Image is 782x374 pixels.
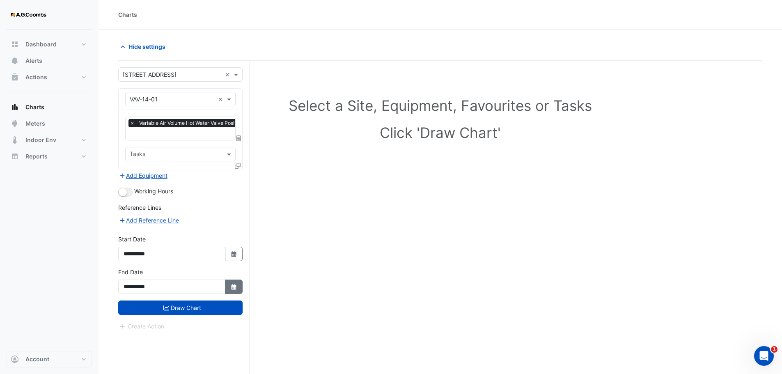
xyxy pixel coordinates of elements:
span: Meters [25,119,45,128]
button: Account [7,351,92,367]
fa-icon: Select Date [230,250,238,257]
button: Meters [7,115,92,132]
h1: Click 'Draw Chart' [136,124,744,141]
label: Reference Lines [118,203,161,212]
app-icon: Reports [11,152,19,161]
fa-icon: Select Date [230,283,238,290]
span: Hide settings [128,42,165,51]
label: End Date [118,268,143,276]
app-icon: Dashboard [11,40,19,48]
div: Tasks [128,149,145,160]
button: Indoor Env [7,132,92,148]
h1: Select a Site, Equipment, Favourites or Tasks [136,97,744,114]
iframe: Intercom live chat [754,346,774,366]
span: Charts [25,103,44,111]
app-icon: Charts [11,103,19,111]
span: Alerts [25,57,42,65]
label: Start Date [118,235,146,243]
span: Dashboard [25,40,57,48]
button: Draw Chart [118,301,243,315]
button: Dashboard [7,36,92,53]
span: Clear [218,95,225,103]
span: × [128,119,136,127]
span: Variable Air Volume Hot Water Valve Position - L14, 14-01 [137,119,275,127]
span: Actions [25,73,47,81]
button: Hide settings [118,39,171,54]
span: Reports [25,152,48,161]
app-icon: Meters [11,119,19,128]
button: Add Equipment [118,171,168,180]
button: Alerts [7,53,92,69]
button: Charts [7,99,92,115]
button: Add Reference Line [118,216,179,225]
span: Account [25,355,49,363]
span: Working Hours [134,188,173,195]
img: Company Logo [10,7,47,23]
app-icon: Indoor Env [11,136,19,144]
span: Choose Function [235,135,243,142]
span: Clear [225,70,232,79]
span: Clone Favourites and Tasks from this Equipment to other Equipment [235,162,241,169]
div: Charts [118,10,137,19]
app-icon: Actions [11,73,19,81]
span: Indoor Env [25,136,56,144]
button: Actions [7,69,92,85]
app-icon: Alerts [11,57,19,65]
button: Reports [7,148,92,165]
span: 1 [771,346,777,353]
app-escalated-ticket-create-button: Please draw the charts first [118,322,165,329]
